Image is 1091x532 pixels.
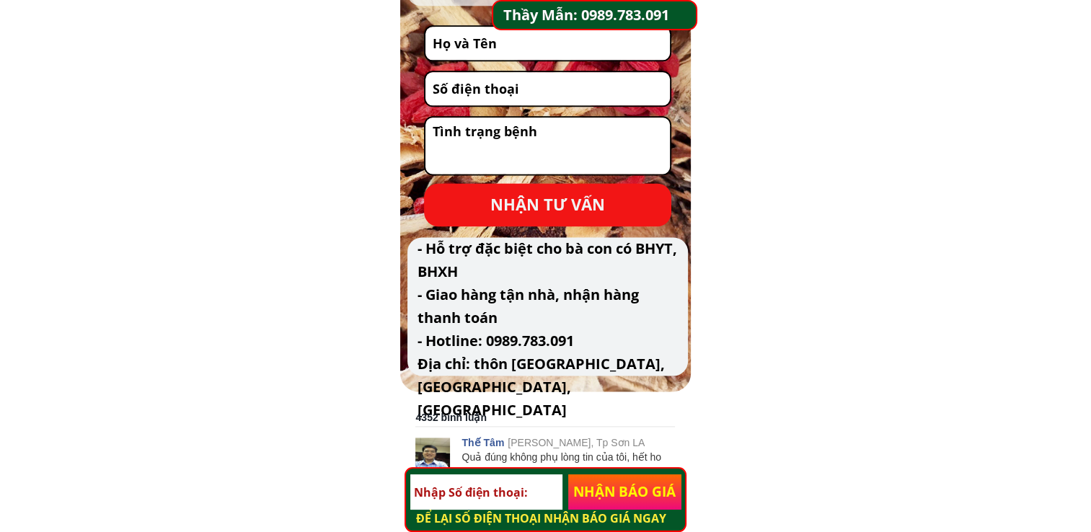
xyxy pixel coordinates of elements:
[418,237,679,422] div: - Hỗ trợ đặc biệt cho bà con có BHYT, BHXH - Giao hàng tận nhà, nhận hàng thanh toán - Hotline: 0...
[410,474,562,510] input: Nhập Số điện thoại:
[508,437,645,448] span: [PERSON_NAME], Tp Sơn LA
[429,27,666,60] input: Họ và Tên
[424,183,671,226] p: NHẬN TƯ VẤN
[416,510,681,528] h3: ĐỂ LẠI SỐ ĐIỆN THOẠI NHẬN BÁO GIÁ NGAY
[415,438,675,448] h5: Thế Tâm
[415,412,675,427] div: 4352 bình luận
[429,72,666,105] input: Số điện thoại
[503,4,692,27] a: Thầy Mẫn: 0989.783.091
[568,474,682,510] p: NHẬN BÁO GIÁ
